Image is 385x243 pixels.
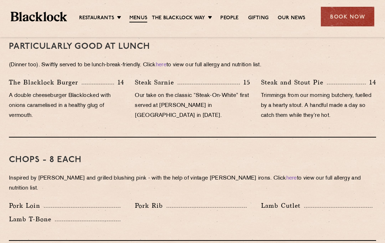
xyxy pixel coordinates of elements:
[114,78,124,87] p: 14
[9,174,376,193] p: Inspired by [PERSON_NAME] and grilled blushing pink - with the help of vintage [PERSON_NAME] iron...
[248,15,268,22] a: Gifting
[220,15,238,22] a: People
[261,91,376,121] p: Trimmings from our morning butchery, fuelled by a hearty stout. A handful made a day so catch the...
[9,42,376,51] h3: PARTICULARLY GOOD AT LUNCH
[129,15,147,22] a: Menus
[240,78,250,87] p: 15
[9,155,376,165] h3: Chops - 8 each
[261,77,327,87] p: Steak and Stout Pie
[135,91,250,121] p: Our take on the classic “Steak-On-White” first served at [PERSON_NAME] in [GEOGRAPHIC_DATA] in [D...
[9,201,44,211] p: Pork Loin
[278,15,306,22] a: Our News
[9,77,82,87] p: The Blacklock Burger
[9,60,376,70] p: (Dinner too). Swiftly served to be lunch-break-friendly. Click to view our full allergy and nutri...
[11,12,67,21] img: BL_Textured_Logo-footer-cropped.svg
[261,201,304,211] p: Lamb Cutlet
[9,214,55,224] p: Lamb T-Bone
[9,91,124,121] p: A double cheeseburger Blacklocked with onions caramelised in a healthy glug of vermouth.
[321,7,374,26] div: Book Now
[135,77,178,87] p: Steak Sarnie
[156,62,166,68] a: here
[366,78,376,87] p: 14
[152,15,205,22] a: The Blacklock Way
[135,201,166,211] p: Pork Rib
[286,176,297,181] a: here
[79,15,114,22] a: Restaurants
